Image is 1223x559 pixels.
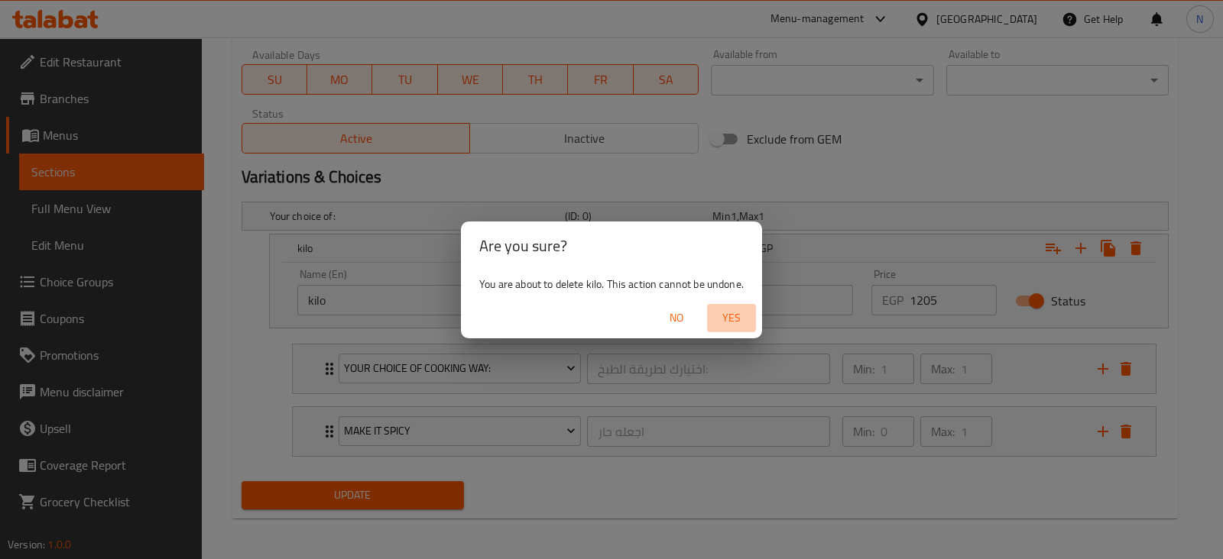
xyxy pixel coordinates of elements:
span: Yes [713,309,750,328]
span: No [658,309,695,328]
h2: Are you sure? [479,234,744,258]
button: Yes [707,304,756,332]
button: No [652,304,701,332]
div: You are about to delete kilo. This action cannot be undone. [461,270,762,298]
